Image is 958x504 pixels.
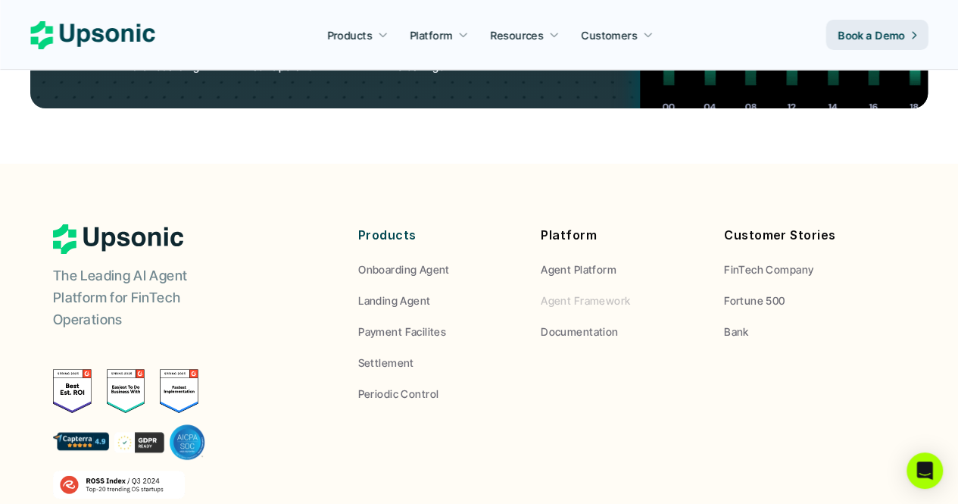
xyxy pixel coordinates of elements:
[724,261,813,277] p: FinTech Company
[358,293,519,308] a: Landing Agent
[410,27,452,43] p: Platform
[907,452,943,489] div: Open Intercom Messenger
[53,265,242,330] p: The Leading AI Agent Platform for FinTech Operations
[358,224,519,246] p: Products
[541,324,618,340] p: Documentation
[358,324,519,340] a: Payment Facilites
[541,261,616,277] p: Agent Platform
[358,386,439,402] p: Periodic Control
[491,27,544,43] p: Resources
[318,21,397,49] a: Products
[541,324,701,340] a: Documentation
[724,293,785,308] p: Fortune 500
[541,224,701,246] p: Platform
[582,27,638,43] p: Customers
[358,324,446,340] p: Payment Facilites
[724,224,885,246] p: Customer Stories
[358,355,519,371] a: Settlement
[358,261,450,277] p: Onboarding Agent
[327,27,372,43] p: Products
[358,386,519,402] a: Periodic Control
[358,355,414,371] p: Settlement
[724,324,749,340] p: Bank
[838,27,905,43] p: Book a Demo
[825,20,928,50] a: Book a Demo
[358,261,519,277] a: Onboarding Agent
[541,293,630,308] p: Agent Framework
[358,293,430,308] p: Landing Agent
